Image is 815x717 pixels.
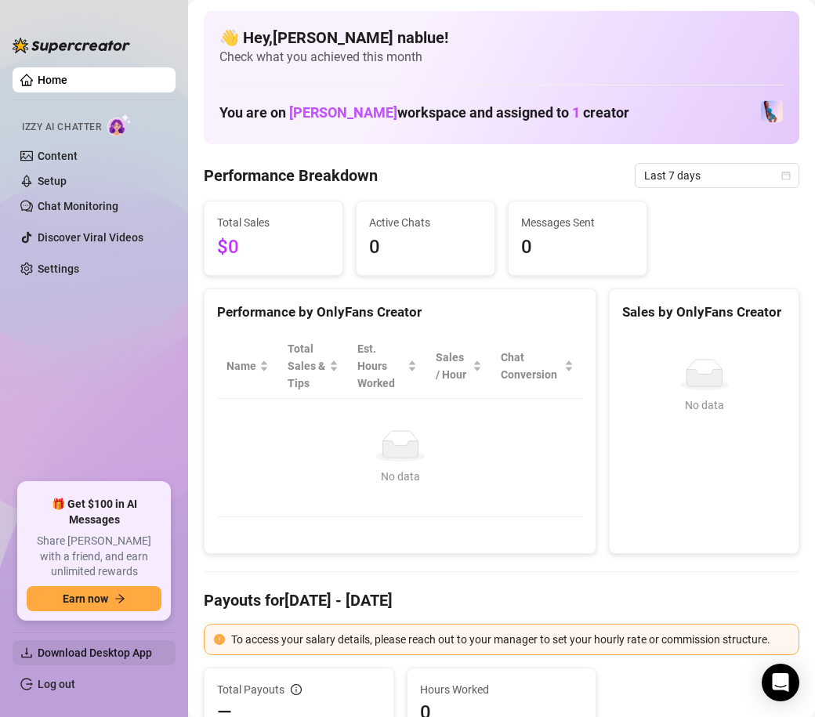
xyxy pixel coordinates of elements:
h4: Payouts for [DATE] - [DATE] [204,589,799,611]
a: Settings [38,263,79,275]
span: [PERSON_NAME] [289,104,397,121]
span: Download Desktop App [38,646,152,659]
div: To access your salary details, please reach out to your manager to set your hourly rate or commis... [231,631,789,648]
span: 0 [369,233,482,263]
h4: 👋 Hey, [PERSON_NAME] nablue ! [219,27,784,49]
button: Earn nowarrow-right [27,586,161,611]
span: Hours Worked [420,681,584,698]
th: Name [217,334,278,399]
span: exclamation-circle [214,634,225,645]
span: Earn now [63,592,108,605]
div: No data [628,397,780,414]
h4: Performance Breakdown [204,165,378,186]
span: Sales / Hour [436,349,469,383]
span: Last 7 days [644,164,790,187]
span: Share [PERSON_NAME] with a friend, and earn unlimited rewards [27,534,161,580]
a: Setup [38,175,67,187]
div: Est. Hours Worked [357,340,404,392]
th: Chat Conversion [491,334,584,399]
span: download [20,646,33,659]
span: info-circle [291,684,302,695]
span: 0 [521,233,634,263]
span: Total Sales [217,214,330,231]
span: $0 [217,233,330,263]
span: 1 [572,104,580,121]
div: Performance by OnlyFans Creator [217,302,583,323]
span: Check what you achieved this month [219,49,784,66]
div: Sales by OnlyFans Creator [622,302,786,323]
span: Messages Sent [521,214,634,231]
th: Total Sales & Tips [278,334,348,399]
span: Active Chats [369,214,482,231]
span: arrow-right [114,593,125,604]
span: Chat Conversion [501,349,562,383]
span: calendar [781,171,791,180]
span: Name [226,357,256,375]
img: logo-BBDzfeDw.svg [13,38,130,53]
span: 🎁 Get $100 in AI Messages [27,497,161,527]
img: AI Chatter [107,114,132,136]
img: Belizean [761,100,783,122]
a: Home [38,74,67,86]
div: Open Intercom Messenger [762,664,799,701]
div: No data [233,468,567,485]
a: Log out [38,678,75,690]
span: Total Payouts [217,681,284,698]
th: Sales / Hour [426,334,491,399]
a: Chat Monitoring [38,200,118,212]
a: Discover Viral Videos [38,231,143,244]
a: Content [38,150,78,162]
span: Izzy AI Chatter [22,120,101,135]
h1: You are on workspace and assigned to creator [219,104,629,121]
span: Total Sales & Tips [288,340,326,392]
